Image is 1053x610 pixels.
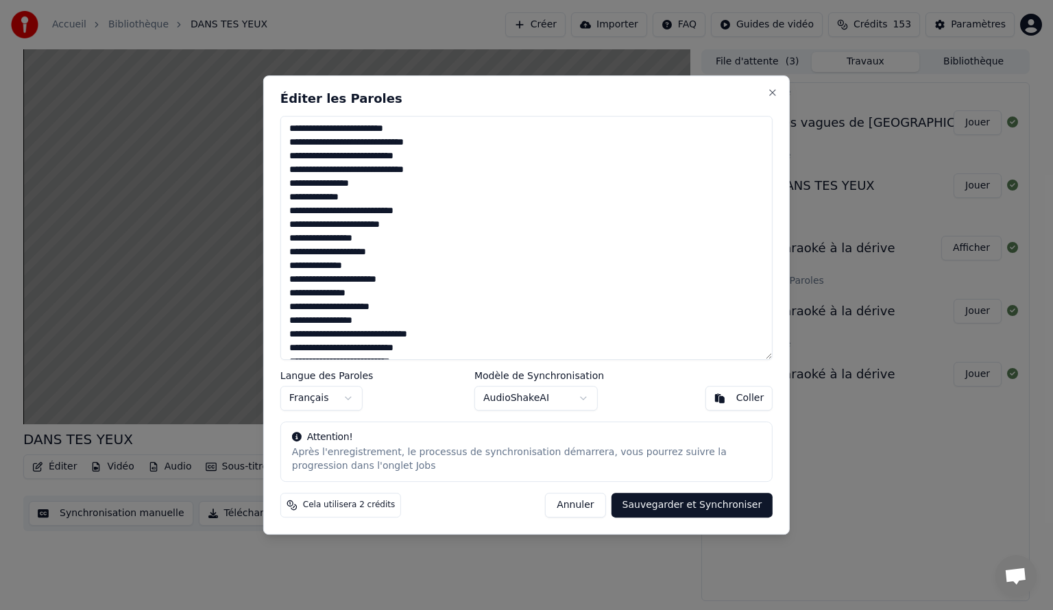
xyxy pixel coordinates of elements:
span: Cela utilisera 2 crédits [303,500,395,511]
label: Langue des Paroles [280,371,374,380]
h2: Éditer les Paroles [280,93,773,105]
div: Coller [736,391,764,405]
div: Attention! [292,430,761,444]
button: Coller [705,386,773,411]
button: Sauvegarder et Synchroniser [612,493,773,517]
div: Après l'enregistrement, le processus de synchronisation démarrera, vous pourrez suivre la progres... [292,446,761,473]
label: Modèle de Synchronisation [474,371,604,380]
button: Annuler [545,493,605,517]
